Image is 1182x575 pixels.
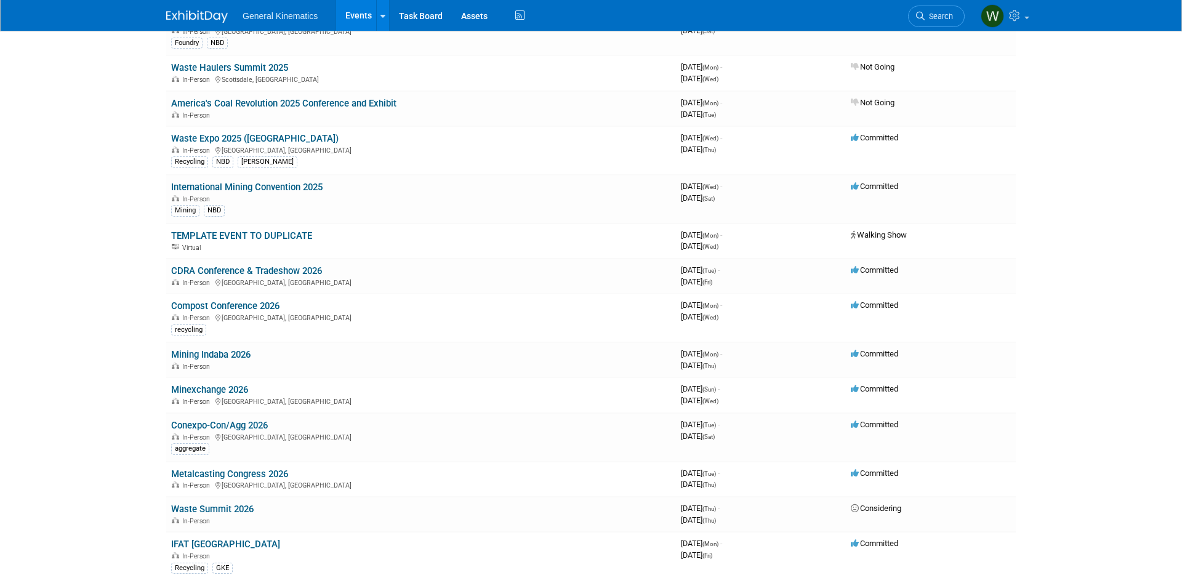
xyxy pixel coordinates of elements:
div: [PERSON_NAME] [238,156,297,167]
span: (Wed) [702,314,718,321]
span: [DATE] [681,265,720,275]
div: [GEOGRAPHIC_DATA], [GEOGRAPHIC_DATA] [171,312,671,322]
span: Committed [851,349,898,358]
span: [DATE] [681,504,720,513]
span: Committed [851,468,898,478]
div: NBD [207,38,228,49]
a: Waste Summit 2026 [171,504,254,515]
span: (Wed) [702,398,718,404]
img: In-Person Event [172,481,179,488]
span: (Mon) [702,64,718,71]
span: [DATE] [681,182,722,191]
span: [DATE] [681,384,720,393]
span: - [720,349,722,358]
span: (Fri) [702,552,712,559]
span: (Thu) [702,363,716,369]
span: Search [925,12,953,21]
img: In-Person Event [172,76,179,82]
span: [DATE] [681,361,716,370]
span: [DATE] [681,349,722,358]
span: Walking Show [851,230,907,239]
span: (Fri) [702,279,712,286]
span: (Wed) [702,183,718,190]
div: NBD [212,156,233,167]
a: TEMPLATE EVENT TO DUPLICATE [171,230,312,241]
div: [GEOGRAPHIC_DATA], [GEOGRAPHIC_DATA] [171,277,671,287]
span: In-Person [182,76,214,84]
span: In-Person [182,195,214,203]
span: (Tue) [702,111,716,118]
span: (Sat) [702,195,715,202]
span: - [718,420,720,429]
span: [DATE] [681,396,718,405]
span: [DATE] [681,110,716,119]
div: [GEOGRAPHIC_DATA], [GEOGRAPHIC_DATA] [171,480,671,489]
div: [GEOGRAPHIC_DATA], [GEOGRAPHIC_DATA] [171,432,671,441]
span: In-Person [182,279,214,287]
span: [DATE] [681,133,722,142]
span: - [720,182,722,191]
div: NBD [204,205,225,216]
span: [DATE] [681,74,718,83]
span: (Mon) [702,100,718,107]
img: In-Person Event [172,314,179,320]
a: Search [908,6,965,27]
span: [DATE] [681,539,722,548]
span: In-Person [182,481,214,489]
a: Compost Conference 2026 [171,300,279,312]
div: [GEOGRAPHIC_DATA], [GEOGRAPHIC_DATA] [171,145,671,155]
span: In-Person [182,314,214,322]
img: In-Person Event [172,517,179,523]
span: (Thu) [702,147,716,153]
span: [DATE] [681,241,718,251]
span: In-Person [182,433,214,441]
span: Committed [851,265,898,275]
img: Whitney Swanson [981,4,1004,28]
span: In-Person [182,552,214,560]
span: - [720,98,722,107]
a: IFAT [GEOGRAPHIC_DATA] [171,539,280,550]
span: General Kinematics [243,11,318,21]
span: (Mon) [702,302,718,309]
a: Waste Haulers Summit 2025 [171,62,288,73]
span: - [718,384,720,393]
div: Scottsdale, [GEOGRAPHIC_DATA] [171,74,671,84]
img: In-Person Event [172,433,179,440]
span: [DATE] [681,277,712,286]
img: In-Person Event [172,398,179,404]
a: Conexpo-Con/Agg 2026 [171,420,268,431]
img: In-Person Event [172,195,179,201]
span: - [720,230,722,239]
img: In-Person Event [172,552,179,558]
img: Virtual Event [172,244,179,250]
span: In-Person [182,28,214,36]
span: [DATE] [681,480,716,489]
span: [DATE] [681,515,716,525]
a: Minexchange 2026 [171,384,248,395]
span: [DATE] [681,550,712,560]
span: (Tue) [702,422,716,428]
div: Recycling [171,563,208,574]
a: Mining Indaba 2026 [171,349,251,360]
span: [DATE] [681,193,715,203]
span: Committed [851,420,898,429]
span: (Sat) [702,28,715,34]
span: [DATE] [681,312,718,321]
span: (Mon) [702,541,718,547]
span: [DATE] [681,98,722,107]
span: - [720,300,722,310]
span: - [720,62,722,71]
a: International Mining Convention 2025 [171,182,323,193]
span: (Thu) [702,481,716,488]
span: [DATE] [681,432,715,441]
span: (Sat) [702,433,715,440]
a: America's Coal Revolution 2025 Conference and Exhibit [171,98,396,109]
span: Not Going [851,98,895,107]
span: In-Person [182,517,214,525]
span: In-Person [182,363,214,371]
span: Committed [851,300,898,310]
span: - [718,504,720,513]
span: (Sun) [702,386,716,393]
div: [GEOGRAPHIC_DATA], [GEOGRAPHIC_DATA] [171,396,671,406]
img: In-Person Event [172,111,179,118]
